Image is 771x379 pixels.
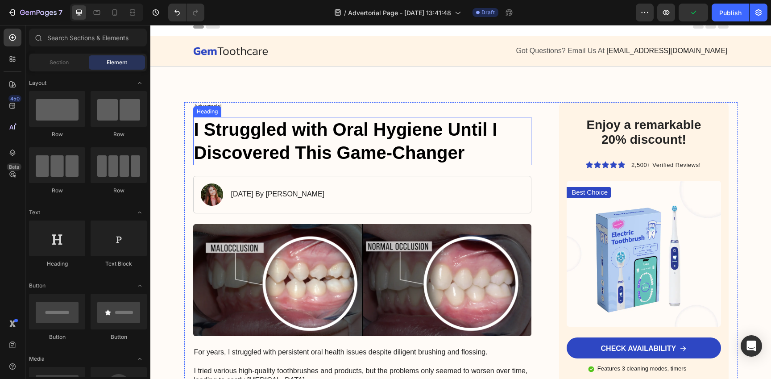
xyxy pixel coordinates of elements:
[447,340,548,348] p: Features 3 cleaning modes, timers
[29,282,46,290] span: Button
[741,335,762,357] div: Open Intercom Messenger
[344,8,346,17] span: /
[416,312,570,334] a: CHECK AVAILABILITY
[416,156,570,302] img: gempages_432750572815254551-0d7e7525-506e-417f-9cca-36dbc4333d8d.webp
[451,319,526,329] p: CHECK AVAILABILITY
[91,260,147,268] div: Text Block
[29,79,46,87] span: Layout
[421,163,457,172] p: Best Choice
[58,7,62,18] p: 7
[481,8,495,17] span: Draft
[91,187,147,195] div: Row
[8,95,21,102] div: 450
[168,4,204,21] div: Undo/Redo
[29,130,85,138] div: Row
[423,92,564,123] h2: Enjoy a remarkable 20% discount!
[91,333,147,341] div: Button
[29,333,85,341] div: Button
[712,4,749,21] button: Publish
[133,76,147,90] span: Toggle open
[50,58,69,67] span: Section
[719,8,742,17] div: Publish
[150,25,771,379] iframe: Design area
[29,208,40,217] span: Text
[133,279,147,293] span: Toggle open
[133,352,147,366] span: Toggle open
[29,187,85,195] div: Row
[107,58,127,67] span: Element
[481,137,550,143] span: 2,500+ Verified Reviews!
[29,355,45,363] span: Media
[91,130,147,138] div: Row
[133,205,147,220] span: Toggle open
[7,163,21,171] div: Beta
[29,260,85,268] div: Heading
[29,29,147,46] input: Search Sections & Elements
[4,4,66,21] button: 7
[348,8,451,17] span: Advertorial Page - [DATE] 13:41:48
